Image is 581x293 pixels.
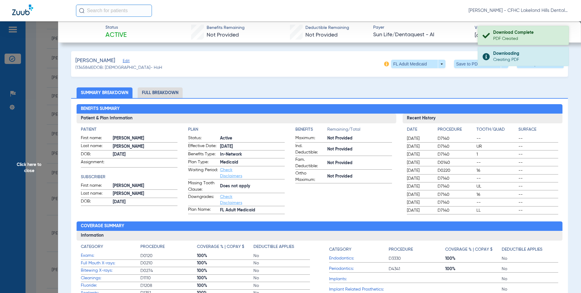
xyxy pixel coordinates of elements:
span: [DATE] [407,143,432,150]
app-breakdown-title: Coverage % | Copay $ [445,244,502,255]
span: -- [518,199,558,206]
span: Assignment: [81,159,111,167]
span: Deductible Remaining [305,25,349,31]
app-breakdown-title: Tooth/Quad [476,126,516,135]
app-breakdown-title: Surface [518,126,558,135]
div: PDF Created [493,36,563,42]
span: Benefits Remaining [207,25,245,31]
h4: Procedure [389,246,413,253]
h4: Subscriber [81,174,177,180]
span: D7140 [438,199,474,206]
li: Full Breakdown [138,87,183,98]
h4: Procedure [140,244,165,250]
span: Not Provided [207,32,239,38]
span: -- [518,192,558,198]
a: Check Disclaimers [220,195,242,205]
span: Exams: [81,252,140,259]
span: [DATE] [407,192,432,198]
span: [DATE] [407,151,432,157]
span: UL [476,183,516,189]
span: UR [476,143,516,150]
app-breakdown-title: Procedure [140,244,197,252]
span: -- [518,175,558,182]
span: [DATE] [407,168,432,174]
span: Ortho Maximum: [295,170,325,183]
span: D3330 [389,256,445,262]
span: Edit [123,59,128,65]
span: 100% [197,260,253,266]
h4: Coverage % | Copay $ [197,244,244,250]
span: D1208 [140,283,197,289]
app-breakdown-title: Deductible Applies [502,244,558,255]
app-breakdown-title: Benefits [295,126,327,135]
span: Endodontics: [329,255,389,262]
img: Search Icon [79,8,84,13]
span: In-Network [220,151,285,158]
li: Summary Breakdown [77,87,132,98]
span: -- [476,175,516,182]
span: Fluoride: [81,282,140,289]
h2: Coverage Summary [77,221,563,231]
span: Fam. Deductible: [295,157,325,169]
span: [DATE] [407,183,432,189]
h4: Deductible Applies [253,244,294,250]
span: No [253,260,310,266]
h4: Deductible Applies [502,246,542,253]
span: 100% [197,268,253,274]
span: Active [105,31,127,40]
span: D7140 [438,207,474,214]
span: D1110 [140,275,197,281]
span: Plan Type: [188,159,218,166]
span: Verified On [475,25,571,31]
h4: Coverage % | Copay $ [445,246,493,253]
span: Ind. Deductible: [295,143,325,156]
span: D0140 [438,160,474,166]
span: -- [518,183,558,189]
span: D7140 [438,143,474,150]
span: D0220 [438,168,474,174]
span: Downgrades: [188,194,218,206]
span: FL Adult Medicaid [220,207,285,214]
span: No [502,286,558,292]
span: [PERSON_NAME] [113,183,177,189]
iframe: Chat Widget [551,264,581,293]
span: 100% [445,266,502,272]
span: Last name: [81,190,111,198]
span: Maximum: [295,135,325,142]
span: [PERSON_NAME] [113,191,177,197]
button: Verify Benefits [517,60,564,68]
span: [DATE] [113,199,177,205]
app-breakdown-title: Date [407,126,432,135]
h3: Recent History [403,114,562,123]
span: [DATE] [407,160,432,166]
span: Status [105,24,127,31]
span: Bitewing X-rays: [81,267,140,274]
h4: Tooth/Quad [476,126,516,133]
span: No [253,253,310,259]
span: [DATE] [220,143,285,150]
div: Creating PDF [493,57,563,63]
span: Payer [373,24,469,31]
span: No [253,268,310,274]
span: -- [476,160,516,166]
h4: Procedure [438,126,474,133]
span: Full Mouth X-rays: [81,260,140,267]
span: DOB: [81,198,111,206]
app-breakdown-title: Category [81,244,140,252]
span: Not Provided [327,146,392,153]
span: No [253,275,310,281]
app-breakdown-title: Procedure [438,126,474,135]
span: [PERSON_NAME] [75,57,115,65]
span: DOB: [81,151,111,158]
span: -- [518,151,558,157]
h4: Category [81,244,103,250]
span: D7140 [438,151,474,157]
span: Last name: [81,143,111,150]
span: [DATE] [407,175,432,182]
span: Status: [188,135,218,142]
a: Check Disclaimers [220,168,242,178]
span: Implants: [329,276,389,282]
span: D0210 [140,260,197,266]
span: 100% [197,275,253,281]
